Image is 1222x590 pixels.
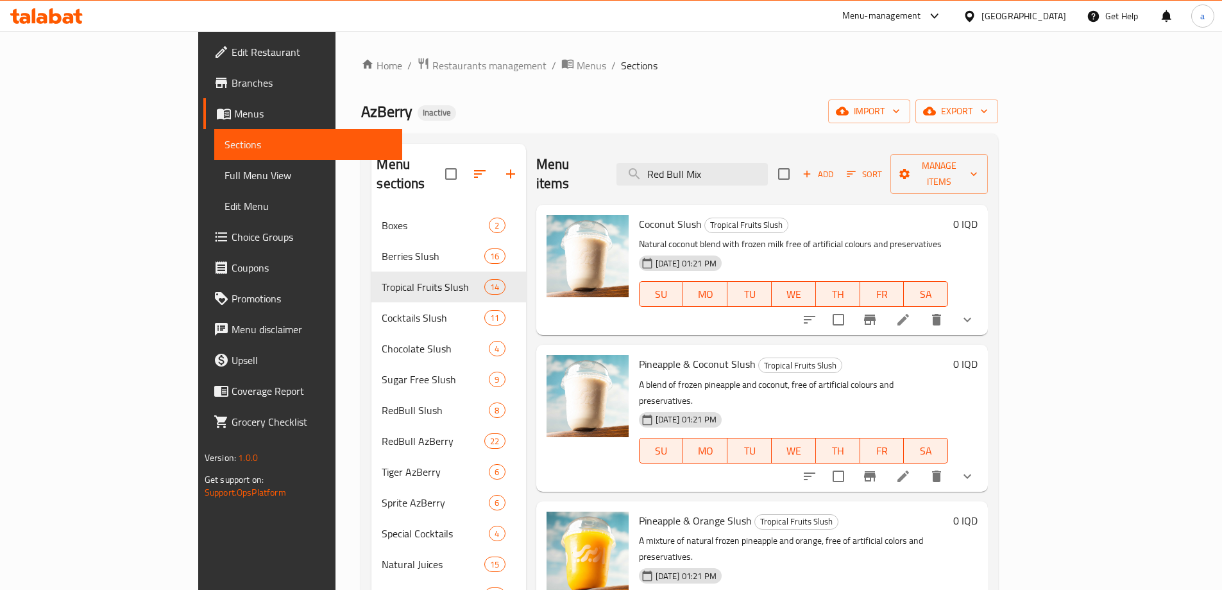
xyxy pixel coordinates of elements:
span: Menu disclaimer [232,322,392,337]
button: Add section [495,159,526,189]
div: Tropical Fruits Slush [704,218,788,233]
span: MO [688,442,722,460]
button: MO [683,438,727,464]
button: delete [921,461,952,492]
div: Special Cocktails4 [371,518,525,549]
span: Version: [205,449,236,466]
span: Grocery Checklist [232,414,392,429]
img: Pineapple & Coconut Slush [547,355,629,437]
span: Tiger AzBerry [382,464,489,480]
span: 14 [485,281,504,293]
span: import [838,103,900,119]
span: FR [865,285,899,304]
nav: breadcrumb [361,57,998,74]
input: search [616,163,768,186]
button: Sort [844,164,885,184]
h2: Menu items [536,155,601,193]
li: / [611,58,616,73]
span: Choice Groups [232,229,392,245]
div: Berries Slush16 [371,241,525,272]
div: Tropical Fruits Slush [754,514,838,530]
div: Tropical Fruits Slush14 [371,272,525,302]
span: Full Menu View [225,168,392,183]
span: a [1200,9,1205,23]
div: RedBull AzBerry22 [371,426,525,456]
button: TH [816,281,860,307]
span: export [926,103,988,119]
span: TU [733,442,767,460]
img: Coconut Slush [547,215,629,297]
button: delete [921,304,952,335]
span: Natural Juices [382,557,484,572]
span: Get support on: [205,471,264,488]
span: Tropical Fruits Slush [705,218,788,232]
div: Chocolate Slush4 [371,333,525,364]
button: TH [816,438,860,464]
div: Menu-management [842,8,921,24]
a: Choice Groups [203,221,402,252]
div: Sprite AzBerry6 [371,487,525,518]
span: SA [909,285,943,304]
button: TU [727,281,772,307]
span: Sections [225,137,392,152]
div: Tiger AzBerry6 [371,456,525,487]
span: 9 [489,374,504,386]
a: Restaurants management [417,57,547,74]
span: Sprite AzBerry [382,495,489,510]
span: Select to update [825,306,852,333]
div: Boxes [382,218,489,233]
span: Pineapple & Orange Slush [639,511,752,530]
span: Sections [621,58,658,73]
span: Sort [847,167,882,182]
span: TH [821,285,855,304]
div: items [484,433,505,449]
button: show more [952,461,983,492]
div: items [489,495,505,510]
a: Branches [203,67,402,98]
button: TU [727,438,772,464]
span: Upsell [232,352,392,368]
span: [DATE] 01:21 PM [650,570,722,582]
button: sort-choices [794,304,825,335]
span: 15 [485,559,504,571]
span: 6 [489,497,504,509]
div: items [484,279,505,295]
span: Branches [232,75,392,91]
span: 2 [489,220,504,232]
button: MO [683,281,727,307]
a: Grocery Checklist [203,406,402,437]
span: Menus [577,58,606,73]
div: items [489,526,505,541]
button: SU [639,438,684,464]
span: SA [909,442,943,460]
h6: 0 IQD [953,355,978,373]
a: Promotions [203,283,402,314]
span: 1.0.0 [238,449,258,466]
span: FR [865,442,899,460]
div: Sugar Free Slush9 [371,364,525,395]
span: Inactive [418,107,456,118]
button: Branch-specific-item [854,304,885,335]
span: Tropical Fruits Slush [382,279,484,295]
button: Branch-specific-item [854,461,885,492]
span: 11 [485,312,504,324]
a: Menus [203,98,402,129]
a: Sections [214,129,402,160]
svg: Show Choices [960,312,975,327]
a: Edit menu item [895,469,911,484]
span: [DATE] 01:21 PM [650,413,722,426]
span: Select all sections [437,161,464,187]
span: Select section [770,161,797,187]
button: WE [772,281,816,307]
div: Sugar Free Slush [382,372,489,387]
h6: 0 IQD [953,215,978,233]
span: RedBull Slush [382,403,489,418]
span: Menus [234,106,392,121]
p: Natural coconut blend with frozen milk free of artificial colours and preservatives [639,236,949,252]
div: items [489,464,505,480]
span: Tropical Fruits Slush [755,514,838,529]
h2: Menu sections [377,155,445,193]
div: Boxes2 [371,210,525,241]
span: Coupons [232,260,392,275]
